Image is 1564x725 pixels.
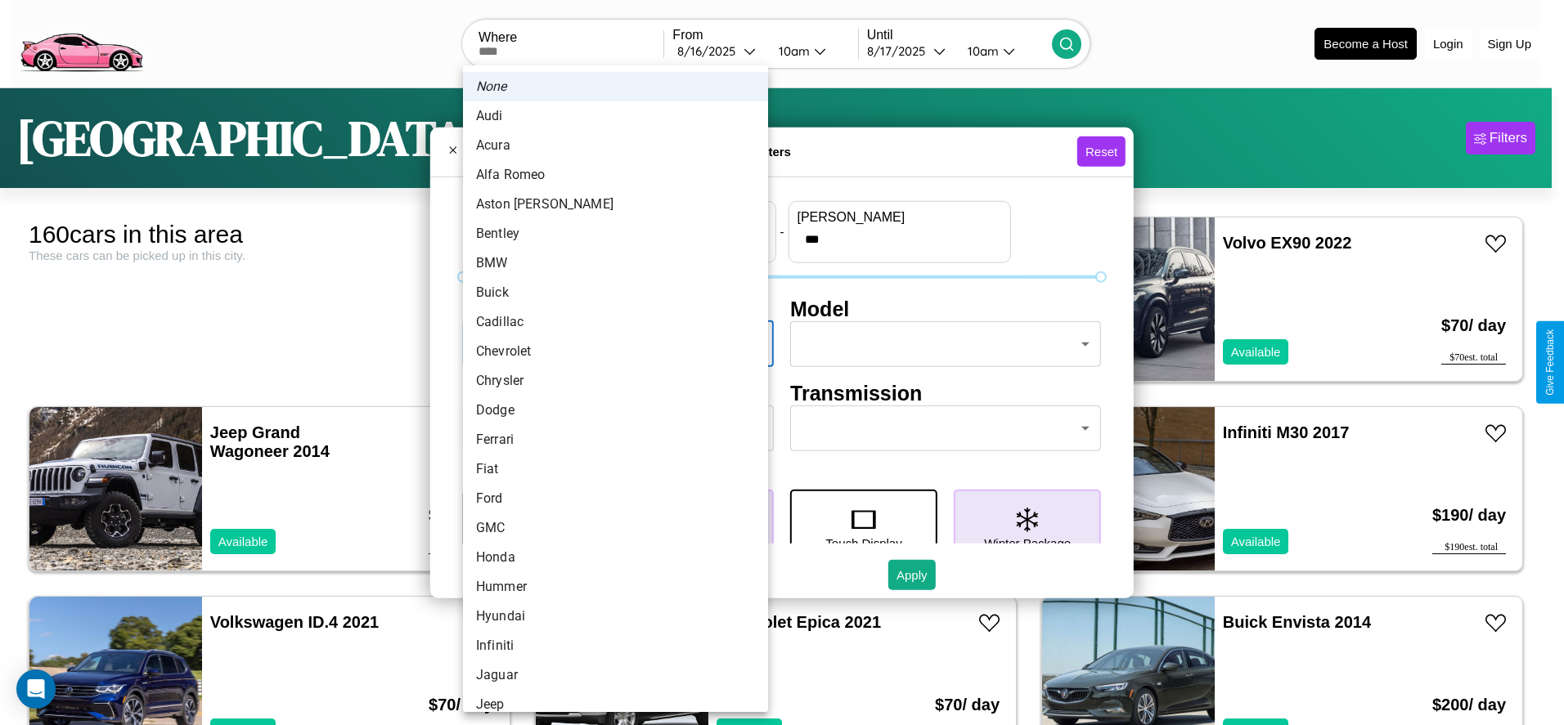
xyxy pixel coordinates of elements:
li: Ferrari [463,425,768,454]
li: Aston [PERSON_NAME] [463,190,768,219]
li: Chevrolet [463,337,768,366]
li: Infiniti [463,631,768,660]
li: Chrysler [463,366,768,396]
li: Buick [463,278,768,307]
li: Acura [463,131,768,160]
li: BMW [463,248,768,278]
div: Give Feedback [1544,329,1556,396]
li: Bentley [463,219,768,248]
li: Fiat [463,454,768,484]
li: Audi [463,101,768,131]
li: Cadillac [463,307,768,337]
li: Alfa Romeo [463,160,768,190]
li: GMC [463,513,768,543]
li: Jaguar [463,660,768,690]
li: Hyundai [463,602,768,631]
li: Ford [463,484,768,513]
li: Honda [463,543,768,572]
div: Open Intercom Messenger [16,669,56,709]
li: Jeep [463,690,768,719]
li: Hummer [463,572,768,602]
em: None [476,77,507,96]
li: Dodge [463,396,768,425]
